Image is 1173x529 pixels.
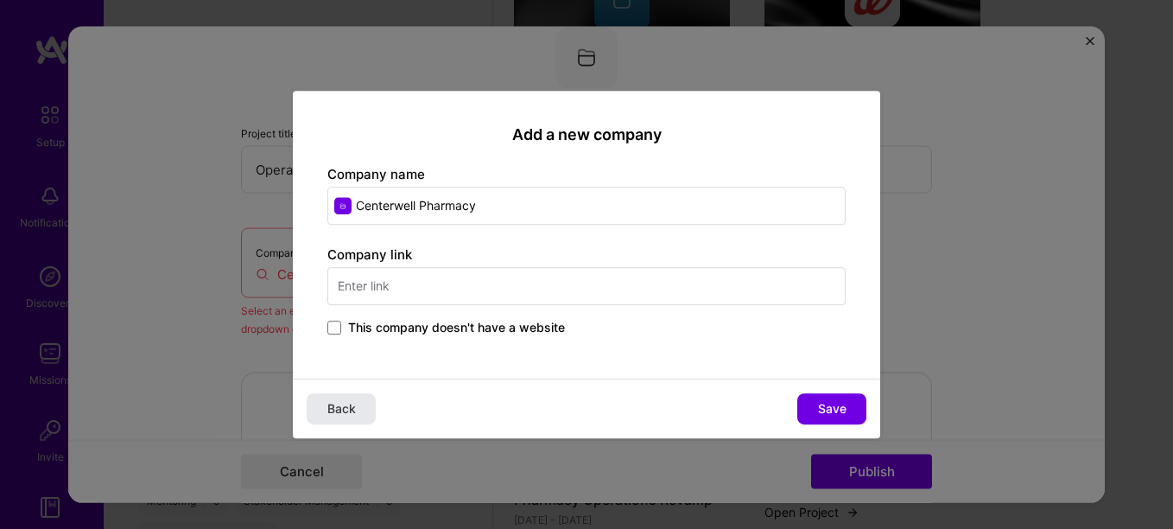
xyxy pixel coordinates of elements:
[818,400,846,417] span: Save
[327,187,846,225] input: Enter name
[327,166,425,182] label: Company name
[348,319,565,336] span: This company doesn't have a website
[797,393,866,424] button: Save
[327,400,356,417] span: Back
[327,125,846,144] h2: Add a new company
[307,393,376,424] button: Back
[327,267,846,305] input: Enter link
[327,246,412,263] label: Company link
